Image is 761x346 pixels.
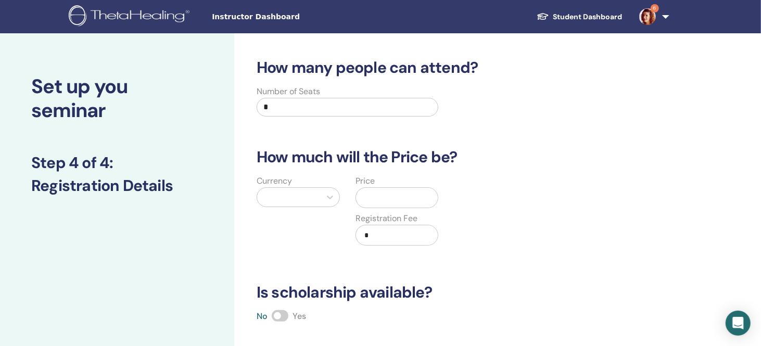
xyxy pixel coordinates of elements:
[31,176,203,195] h3: Registration Details
[293,311,306,322] span: Yes
[257,175,292,187] label: Currency
[257,311,268,322] span: No
[639,8,656,25] img: default.jpg
[212,11,368,22] span: Instructor Dashboard
[69,5,193,29] img: logo.png
[537,12,549,21] img: graduation-cap-white.svg
[651,4,659,12] span: 6
[250,283,658,302] h3: Is scholarship available?
[528,7,631,27] a: Student Dashboard
[726,311,751,336] div: Open Intercom Messenger
[250,148,658,166] h3: How much will the Price be?
[356,212,418,225] label: Registration Fee
[257,85,320,98] label: Number of Seats
[356,175,375,187] label: Price
[31,153,203,172] h3: Step 4 of 4 :
[31,75,203,122] h2: Set up you seminar
[250,58,658,77] h3: How many people can attend?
